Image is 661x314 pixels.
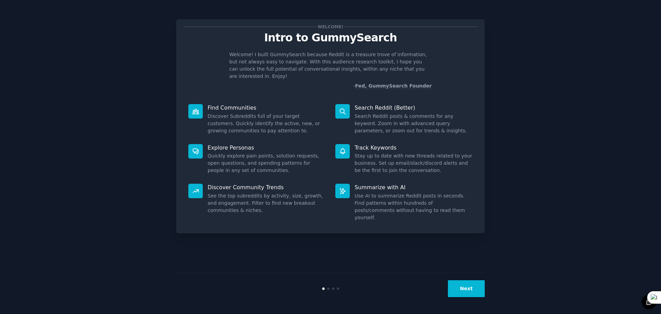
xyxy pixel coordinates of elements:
dd: Search Reddit posts & comments for any keyword. Zoom in with advanced query parameters, or zoom o... [355,113,473,134]
dd: Discover Subreddits full of your target customers. Quickly identify the active, new, or growing c... [208,113,326,134]
p: Summarize with AI [355,184,473,191]
a: Fed, GummySearch Founder [355,83,432,89]
p: Find Communities [208,104,326,111]
p: Intro to GummySearch [183,32,478,44]
button: Next [448,280,485,297]
p: Track Keywords [355,144,473,151]
dd: See the top subreddits by activity, size, growth, and engagement. Filter to find new breakout com... [208,192,326,214]
p: Welcome! I built GummySearch because Reddit is a treasure trove of information, but not always ea... [229,51,432,80]
div: - [353,82,432,90]
dd: Quickly explore pain points, solution requests, open questions, and spending patterns for people ... [208,152,326,174]
p: Discover Community Trends [208,184,326,191]
p: Search Reddit (Better) [355,104,473,111]
span: Welcome! [316,23,345,30]
p: Explore Personas [208,144,326,151]
dd: Use AI to summarize Reddit posts in seconds. Find patterns within hundreds of posts/comments with... [355,192,473,221]
dd: Stay up to date with new threads related to your business. Set up email/slack/discord alerts and ... [355,152,473,174]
